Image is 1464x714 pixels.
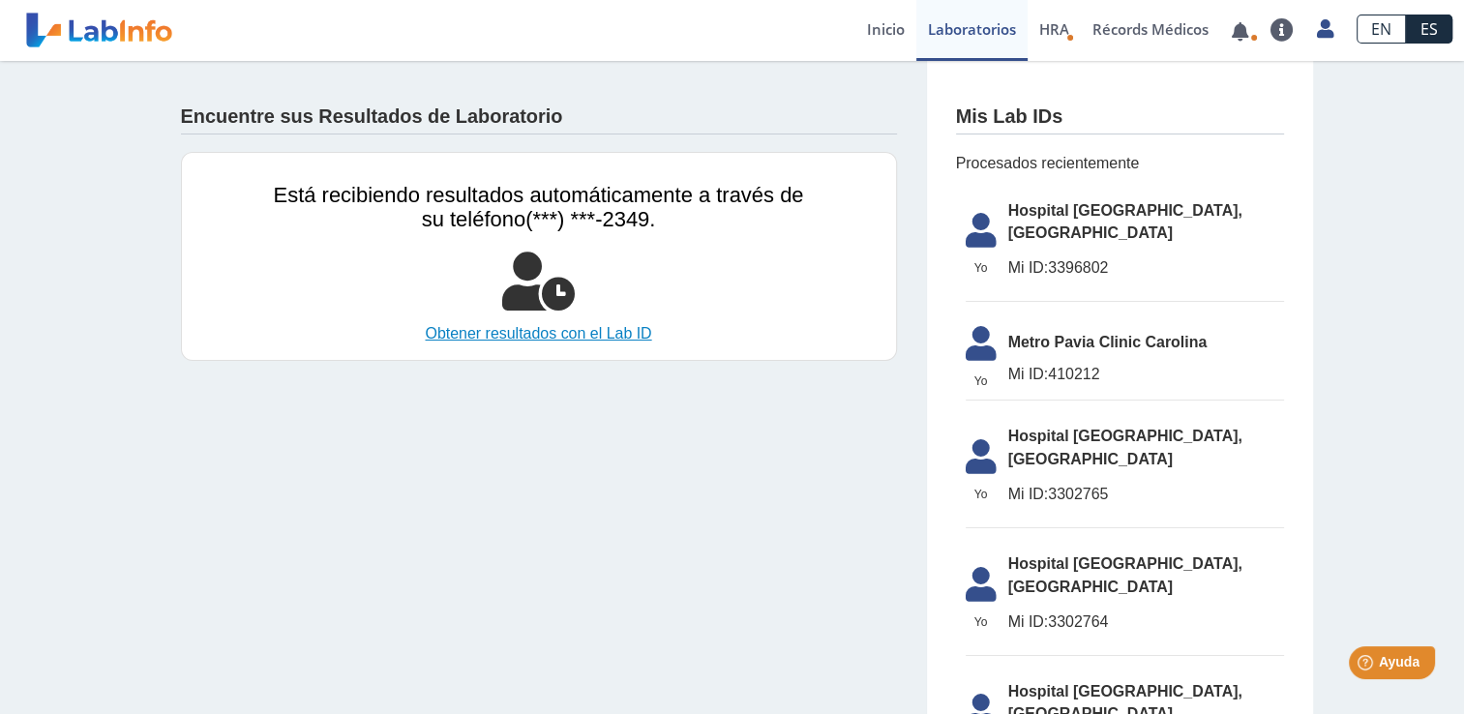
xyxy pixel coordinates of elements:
h4: Encuentre sus Resultados de Laboratorio [181,105,563,129]
span: Está recibiendo resultados automáticamente a través de su teléfono [274,183,804,231]
a: EN [1357,15,1406,44]
h4: Mis Lab IDs [956,105,1063,129]
span: Metro Pavia Clinic Carolina [1008,331,1284,354]
span: Mi ID: [1008,613,1049,630]
span: HRA [1039,19,1069,39]
span: Mi ID: [1008,259,1049,276]
span: Mi ID: [1008,486,1049,502]
span: Yo [954,613,1008,631]
span: Hospital [GEOGRAPHIC_DATA], [GEOGRAPHIC_DATA] [1008,199,1284,246]
span: 3396802 [1008,256,1284,280]
iframe: Help widget launcher [1292,639,1443,693]
span: Yo [954,486,1008,503]
span: Mi ID: [1008,366,1049,382]
span: Yo [954,372,1008,390]
a: Obtener resultados con el Lab ID [274,322,804,345]
span: 3302765 [1008,483,1284,506]
span: Procesados recientemente [956,152,1284,175]
span: 3302764 [1008,610,1284,634]
span: Hospital [GEOGRAPHIC_DATA], [GEOGRAPHIC_DATA] [1008,552,1284,599]
span: 410212 [1008,363,1284,386]
span: Hospital [GEOGRAPHIC_DATA], [GEOGRAPHIC_DATA] [1008,425,1284,471]
span: Yo [954,259,1008,277]
a: ES [1406,15,1452,44]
